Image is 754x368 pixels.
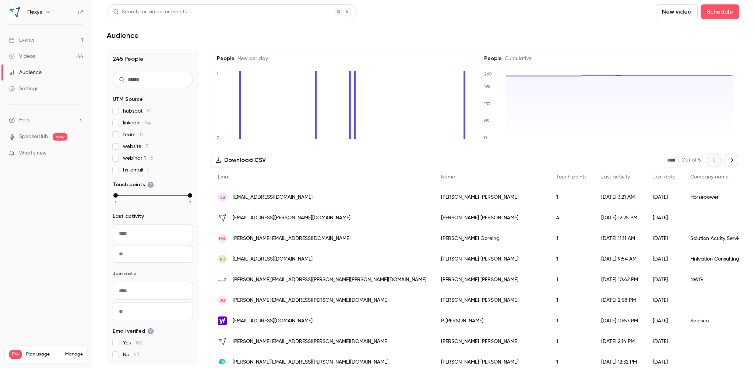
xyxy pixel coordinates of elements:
[147,109,152,114] span: 91
[218,316,227,325] img: yahoo.co.uk
[645,228,683,249] div: [DATE]
[233,297,388,304] span: [PERSON_NAME][EMAIL_ADDRESS][PERSON_NAME][DOMAIN_NAME]
[53,133,67,141] span: new
[725,153,739,167] button: Next page
[135,340,142,346] span: 182
[26,351,61,357] span: Plan usage
[656,4,698,19] button: New video
[140,132,143,137] span: 8
[65,351,83,357] a: Manage
[434,249,549,269] div: [PERSON_NAME] [PERSON_NAME]
[123,339,142,347] span: Yes
[115,199,116,206] span: 1
[113,213,144,220] span: Last activity
[549,290,594,311] div: 1
[645,269,683,290] div: [DATE]
[594,187,645,208] div: [DATE] 3:21 AM
[218,337,227,346] img: flexys.co.uk
[601,174,630,180] span: Last activity
[146,144,149,149] span: 5
[434,208,549,228] div: [PERSON_NAME] [PERSON_NAME]
[549,249,594,269] div: 1
[233,358,388,366] span: [PERSON_NAME][EMAIL_ADDRESS][PERSON_NAME][DOMAIN_NAME]
[218,275,227,284] img: cushon.co.uk
[484,71,492,77] text: 260
[189,199,191,206] span: 9
[188,193,192,198] div: max
[484,84,490,89] text: 195
[594,208,645,228] div: [DATE] 12:25 PM
[645,311,683,331] div: [DATE]
[216,71,218,77] text: 1
[594,249,645,269] div: [DATE] 9:54 AM
[434,187,549,208] div: [PERSON_NAME] [PERSON_NAME]
[9,53,35,60] div: Videos
[235,56,268,61] span: New per day
[19,133,48,141] a: SpeakerHub
[123,166,149,174] span: hs_email
[434,311,549,331] div: P [PERSON_NAME]
[216,135,220,140] text: 0
[556,174,586,180] span: Touch points
[123,351,139,358] span: No
[9,69,42,76] div: Audience
[690,174,729,180] span: Company name
[9,36,34,44] div: Events
[113,96,143,103] span: UTM Source
[594,269,645,290] div: [DATE] 10:42 PM
[113,193,118,198] div: min
[681,156,701,164] p: Out of 5
[434,331,549,352] div: [PERSON_NAME] [PERSON_NAME]
[594,228,645,249] div: [DATE] 11:11 AM
[434,228,549,249] div: [PERSON_NAME] Goreing
[594,290,645,311] div: [DATE] 2:58 PM
[123,143,149,150] span: website
[484,135,487,140] text: 0
[19,149,47,157] span: What's new
[233,214,350,222] span: [EMAIL_ADDRESS][PERSON_NAME][DOMAIN_NAME]
[113,54,193,63] h1: 245 People
[594,331,645,352] div: [DATE] 2:14 PM
[27,8,42,16] h6: Flexys
[549,311,594,331] div: 1
[113,270,137,277] span: Join date
[9,350,22,359] span: Pro
[645,290,683,311] div: [DATE]
[549,269,594,290] div: 1
[9,116,83,124] li: help-dropdown-opener
[123,107,152,115] span: hubspot
[220,194,225,201] span: JS
[484,101,491,106] text: 130
[218,174,230,180] span: Email
[645,249,683,269] div: [DATE]
[123,155,153,162] span: webinar 1
[233,276,426,284] span: [PERSON_NAME][EMAIL_ADDRESS][PERSON_NAME][PERSON_NAME][DOMAIN_NAME]
[549,187,594,208] div: 1
[645,331,683,352] div: [DATE]
[150,156,153,161] span: 3
[211,153,272,167] button: Download CSV
[220,256,225,262] span: RJ
[107,31,139,40] h1: Audience
[217,55,466,62] h5: People
[502,56,532,61] span: Cumulative
[484,55,733,62] h5: People
[9,6,21,18] img: Flexys
[233,194,313,201] span: [EMAIL_ADDRESS][DOMAIN_NAME]
[9,85,38,92] div: Settings
[134,352,139,357] span: 63
[484,118,489,123] text: 65
[549,228,594,249] div: 1
[113,328,154,335] span: Email verified
[74,150,83,157] iframe: Noticeable Trigger
[434,269,549,290] div: [PERSON_NAME] [PERSON_NAME]
[123,131,143,138] span: team
[219,235,226,242] span: RG
[218,213,227,222] img: flexys.co.uk
[645,208,683,228] div: [DATE]
[434,290,549,311] div: [PERSON_NAME] [PERSON_NAME]
[123,119,151,127] span: linkedin
[219,297,226,304] span: JG
[218,358,227,367] img: moneyhub.com
[645,187,683,208] div: [DATE]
